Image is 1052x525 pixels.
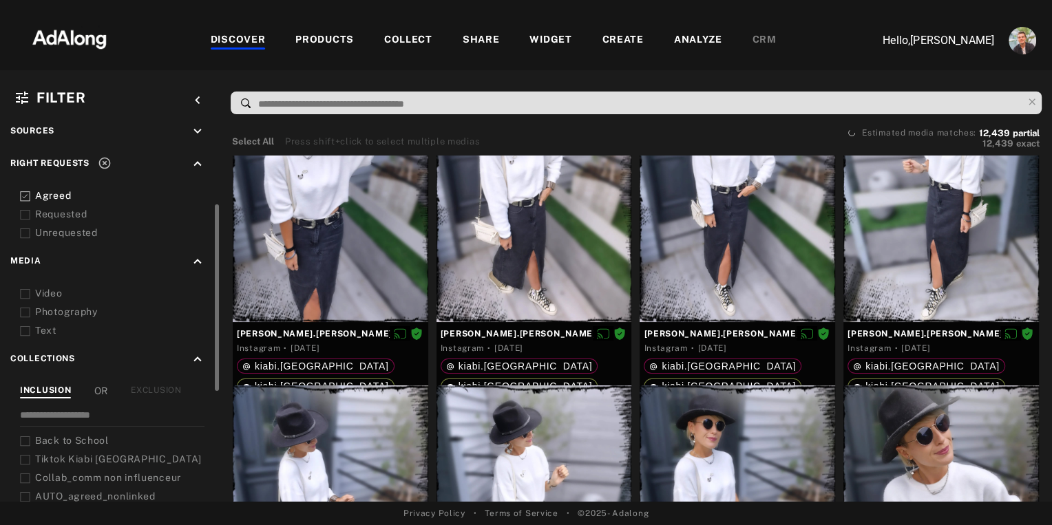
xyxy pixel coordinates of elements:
[649,381,796,391] div: kiabi.france
[1021,328,1033,338] span: Rights agreed
[190,156,205,171] i: keyboard_arrow_up
[578,507,649,519] span: © 2025 - Adalong
[862,128,976,138] span: Estimated media matches:
[446,381,593,391] div: kiabi.france
[529,32,571,49] div: WIDGET
[463,32,500,49] div: SHARE
[848,137,1040,151] button: 12,439exact
[979,130,1040,137] button: 12,439partial
[979,128,1010,138] span: 12,439
[35,207,210,222] div: Requested
[474,507,477,519] span: •
[982,138,1013,149] span: 12,439
[494,343,523,353] time: 2025-09-16T09:33:00.000Z
[237,328,424,340] span: [PERSON_NAME].[PERSON_NAME]
[459,361,593,372] span: kiabi.[GEOGRAPHIC_DATA]
[613,328,626,338] span: Rights agreed
[1009,27,1036,54] img: ACg8ocLjEk1irI4XXb49MzUGwa4F_C3PpCyg-3CPbiuLEZrYEA=s96-c
[237,342,280,354] div: Instagram
[644,328,831,340] span: [PERSON_NAME].[PERSON_NAME]
[190,124,205,139] i: keyboard_arrow_down
[255,361,389,372] span: kiabi.[GEOGRAPHIC_DATA]
[848,342,891,354] div: Instagram
[441,342,484,354] div: Instagram
[848,328,1035,340] span: [PERSON_NAME].[PERSON_NAME]
[403,507,465,519] a: Privacy Policy
[446,361,593,371] div: kiabi.france
[384,32,432,49] div: COLLECT
[485,507,558,519] a: Terms of Service
[10,158,90,168] span: Right Requests
[36,89,85,106] span: Filter
[35,189,210,203] div: Agreed
[291,343,319,353] time: 2025-09-16T09:33:00.000Z
[35,323,210,338] div: Text
[487,343,491,354] span: ·
[35,286,210,301] div: Video
[190,93,205,108] i: keyboard_arrow_left
[644,342,687,354] div: Instagram
[691,343,695,354] span: ·
[797,326,817,341] button: Disable diffusion on this media
[35,472,181,483] span: Collab_comm non influenceur
[284,343,287,354] span: ·
[983,459,1052,525] iframe: Chat Widget
[697,343,726,353] time: 2025-09-16T09:33:00.000Z
[242,381,389,391] div: kiabi.france
[593,326,613,341] button: Disable diffusion on this media
[853,381,1000,391] div: kiabi.france
[410,328,423,338] span: Rights agreed
[1000,326,1021,341] button: Disable diffusion on this media
[232,135,274,149] button: Select All
[35,226,210,240] div: Unrequested
[285,135,480,149] div: Press shift+click to select multiple medias
[10,256,41,266] span: Media
[390,326,410,341] button: Disable diffusion on this media
[242,361,389,371] div: kiabi.france
[35,435,109,446] span: Back to School
[35,305,210,319] div: Photography
[649,361,796,371] div: kiabi.france
[9,17,130,58] img: 63233d7d88ed69de3c212112c67096b6.png
[441,328,628,340] span: [PERSON_NAME].[PERSON_NAME]
[856,32,994,49] p: Hello, [PERSON_NAME]
[753,32,777,49] div: CRM
[853,361,1000,371] div: kiabi.france
[662,361,796,372] span: kiabi.[GEOGRAPHIC_DATA]
[10,354,75,363] span: Collections
[1005,23,1040,58] button: Account settings
[131,384,181,398] div: EXCLUSION
[865,361,1000,372] span: kiabi.[GEOGRAPHIC_DATA]
[894,343,898,354] span: ·
[295,32,354,49] div: PRODUCTS
[567,507,570,519] span: •
[10,126,54,136] span: Sources
[901,343,930,353] time: 2025-09-16T09:33:00.000Z
[211,32,266,49] div: DISCOVER
[190,254,205,269] i: keyboard_arrow_up
[94,384,108,398] span: OR
[817,328,830,338] span: Rights agreed
[35,453,202,464] span: Tiktok Kiabi [GEOGRAPHIC_DATA]
[35,491,156,502] span: AUTO_agreed_nonlinked
[674,32,722,49] div: ANALYZE
[20,384,71,398] div: INCLUSION
[190,352,205,367] i: keyboard_arrow_up
[602,32,644,49] div: CREATE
